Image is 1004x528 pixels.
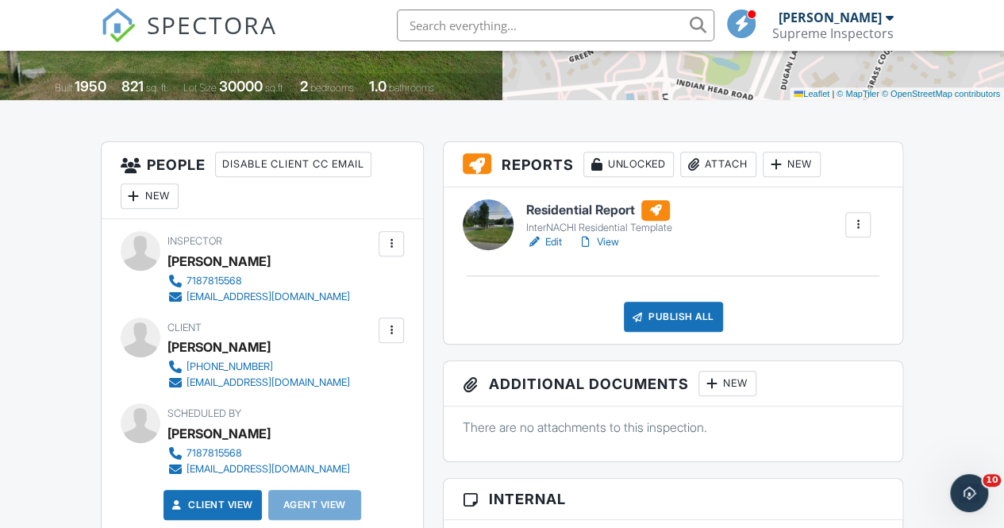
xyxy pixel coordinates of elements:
div: InterNACHI Residential Template [526,222,672,234]
span: sq.ft. [265,82,285,94]
a: Leaflet [794,89,829,98]
h3: Additional Documents [444,361,902,407]
div: 30000 [219,78,263,94]
span: Inspector [167,235,222,247]
h3: People [102,142,424,219]
span: sq. ft. [146,82,168,94]
div: Supreme Inspectors [772,25,894,41]
span: Client [167,322,202,333]
div: [PERSON_NAME] [167,249,271,273]
a: View [578,234,619,250]
span: Scheduled By [167,407,241,419]
span: Lot Size [183,82,217,94]
a: SPECTORA [101,21,277,55]
div: 7187815568 [187,275,242,287]
a: © OpenStreetMap contributors [882,89,1000,98]
h6: Residential Report [526,200,672,221]
h3: Internal [444,479,902,520]
a: © MapTiler [837,89,879,98]
input: Search everything... [397,10,714,41]
span: SPECTORA [147,8,277,41]
div: [PERSON_NAME] [779,10,882,25]
div: Disable Client CC Email [215,152,371,177]
div: Publish All [624,302,723,332]
a: Client View [169,497,253,513]
div: New [698,371,756,396]
div: [PERSON_NAME] [167,335,271,359]
div: New [763,152,821,177]
a: [EMAIL_ADDRESS][DOMAIN_NAME] [167,289,350,305]
a: [EMAIL_ADDRESS][DOMAIN_NAME] [167,461,350,477]
div: 7187815568 [187,447,242,460]
div: New [121,183,179,209]
a: 7187815568 [167,445,350,461]
div: 1.0 [369,78,387,94]
div: 1950 [75,78,106,94]
div: [EMAIL_ADDRESS][DOMAIN_NAME] [187,463,350,476]
div: [EMAIL_ADDRESS][DOMAIN_NAME] [187,291,350,303]
div: [PERSON_NAME] [167,422,271,445]
span: 10 [983,474,1001,487]
p: There are no attachments to this inspection. [463,418,883,436]
div: Unlocked [583,152,674,177]
a: 7187815568 [167,273,350,289]
a: [EMAIL_ADDRESS][DOMAIN_NAME] [167,375,350,391]
span: | [832,89,834,98]
div: Attach [680,152,756,177]
span: bedrooms [310,82,354,94]
div: 821 [121,78,144,94]
img: The Best Home Inspection Software - Spectora [101,8,136,43]
iframe: Intercom live chat [950,474,988,512]
div: 2 [300,78,308,94]
a: [PHONE_NUMBER] [167,359,350,375]
span: Built [55,82,72,94]
a: Edit [526,234,562,250]
div: [PHONE_NUMBER] [187,360,273,373]
div: [EMAIL_ADDRESS][DOMAIN_NAME] [187,376,350,389]
a: Residential Report InterNACHI Residential Template [526,200,672,235]
h3: Reports [444,142,902,187]
span: bathrooms [389,82,434,94]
